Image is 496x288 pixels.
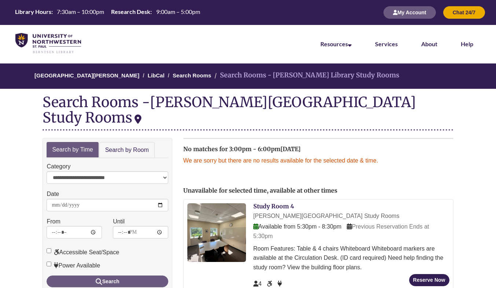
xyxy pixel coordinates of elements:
[375,40,398,47] a: Services
[253,223,429,239] span: Previous Reservation Ends at 5:30pm
[183,187,453,194] h2: Unavailable for selected time, available at other times
[108,8,153,16] th: Research Desk:
[267,281,273,287] span: Accessible Seat/Space
[47,248,51,253] input: Accessible Seat/Space
[47,142,98,158] a: Search by Time
[320,40,352,47] a: Resources
[47,162,70,171] label: Category
[183,156,453,165] p: We are sorry but there are no results available for the selected date & time.
[421,40,437,47] a: About
[47,248,119,257] label: Accessible Seat/Space
[156,8,200,15] span: 9:00am – 5:00pm
[253,281,262,287] span: The capacity of this space
[148,72,165,79] a: LibCal
[461,40,473,47] a: Help
[12,8,203,17] a: Hours Today
[12,8,54,16] th: Library Hours:
[47,276,168,287] button: Search
[173,72,211,79] a: Search Rooms
[57,8,104,15] span: 7:30am – 10:00pm
[443,9,485,15] a: Chat 24/7
[253,244,449,272] div: Room Features: Table & 4 chairs Whiteboard Whiteboard markers are available at the Circulation De...
[278,281,282,287] span: Power Available
[253,203,294,210] a: Study Room 4
[47,189,59,199] label: Date
[99,142,155,158] a: Search by Room
[183,146,453,153] h2: No matches for 3:00pm - 6:00pm[DATE]
[443,6,485,19] button: Chat 24/7
[43,94,453,130] div: Search Rooms -
[113,217,125,226] label: Until
[187,203,246,262] img: Study Room 4
[43,93,416,126] div: [PERSON_NAME][GEOGRAPHIC_DATA] Study Rooms
[43,63,453,89] nav: Breadcrumb
[409,274,449,286] button: Reserve Now
[47,262,51,266] input: Power Available
[253,211,449,221] div: [PERSON_NAME][GEOGRAPHIC_DATA] Study Rooms
[47,261,100,270] label: Power Available
[34,72,139,79] a: [GEOGRAPHIC_DATA][PERSON_NAME]
[15,33,81,54] img: UNWSP Library Logo
[383,9,436,15] a: My Account
[383,6,436,19] button: My Account
[213,70,399,81] li: Search Rooms - [PERSON_NAME] Library Study Rooms
[253,223,341,230] span: Available from 5:30pm - 8:30pm
[47,217,60,226] label: From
